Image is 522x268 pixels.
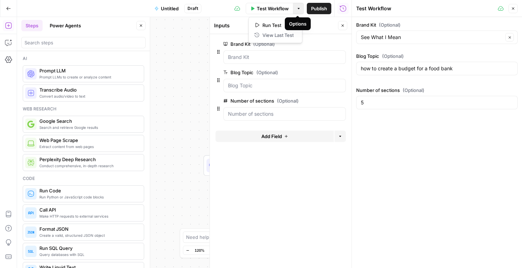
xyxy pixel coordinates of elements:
button: Publish [307,3,331,14]
span: (Optional) [379,21,401,28]
span: Publish [311,5,327,12]
span: (Optional) [253,40,275,48]
span: Transcribe Audio [39,86,138,93]
span: Test Workflow [257,5,289,12]
span: Google Search [39,117,138,125]
span: Extract content from web pages [39,144,138,149]
label: Blog Topic [223,69,306,76]
span: Perplexity Deep Research [39,156,138,163]
input: Number of sections [228,110,341,117]
input: Search steps [25,39,142,46]
span: Make HTTP requests to external services [39,213,138,219]
button: Power Agents [45,20,85,31]
button: Test Workflow [246,3,293,14]
span: Add Field [261,133,282,140]
span: Search and retrieve Google results [39,125,138,130]
span: (Optional) [256,69,278,76]
span: (Optional) [382,53,404,60]
label: Brand Kit [356,21,518,28]
span: Conduct comprehensive, in-depth research [39,163,138,169]
span: Run Test [262,22,294,29]
div: EndOutput [203,201,336,222]
button: Steps [21,20,43,31]
label: Blog Topic [356,53,518,60]
span: View Last Test [262,32,294,39]
label: Brand Kit [223,40,306,48]
div: Inputs [214,22,336,29]
button: Untitled [150,3,183,14]
span: Format JSON [39,225,138,233]
span: Create a valid, structured JSON object [39,233,138,238]
div: Ai [23,55,144,62]
span: Run Code [39,187,138,194]
span: Convert audio/video to text [39,93,138,99]
span: Call API [39,206,138,213]
div: LLM · GPT-4.1Prompt LLMStep 1 [203,155,336,176]
div: WorkflowSet InputsInputs [203,109,336,130]
span: Run Python or JavaScript code blocks [39,194,138,200]
label: Number of sections [223,97,306,104]
span: (Optional) [403,87,424,94]
span: 120% [195,247,205,253]
button: Add Field [216,131,334,142]
input: Brand Kit [228,54,341,61]
span: Run SQL Query [39,245,138,252]
div: Web research [23,106,144,112]
span: Prompt LLM [39,67,138,74]
input: See What I Mean [361,34,503,41]
div: Code [23,175,144,182]
span: Web Page Scrape [39,137,138,144]
label: Number of sections [356,87,518,94]
span: Prompt LLMs to create or analyze content [39,74,138,80]
span: (Optional) [277,97,299,104]
span: Untitled [161,5,179,12]
span: Query databases with SQL [39,252,138,257]
input: Blog Topic [228,82,341,89]
span: Draft [187,5,198,12]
